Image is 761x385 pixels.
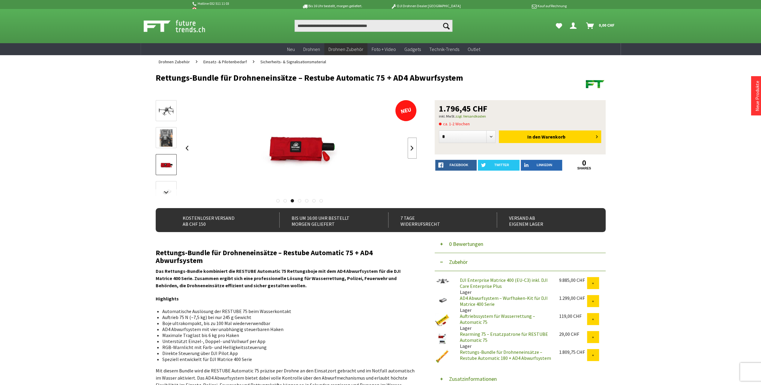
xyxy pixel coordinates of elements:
span: twitter [494,163,509,167]
a: LinkedIn [521,160,562,171]
span: 0,00 CHF [599,20,615,30]
span: Drohnen [303,46,320,52]
span: Warenkorb [541,134,565,140]
img: AD4 Abwurfsystem – Wurfhaken-Kit für DJI Matrice 400 Serie [435,295,450,305]
div: Lager [455,277,554,295]
span: Sicherheits- & Signalisationsmaterial [260,59,326,64]
li: AD4 Abwurfsystem mit vier unabhängig steuerbaren Haken [162,326,412,332]
div: Kostenloser Versand ab CHF 150 [171,213,266,228]
a: facebook [435,160,477,171]
a: Outlet [463,43,484,55]
span: Drohnen Zubehör [159,59,190,64]
span: Technik-Trends [429,46,459,52]
div: Lager [455,295,554,313]
a: Drohnen [299,43,324,55]
a: Einsatz- & Pilotenbedarf [200,55,250,68]
div: 29,00 CHF [559,331,587,337]
span: ca. 1-2 Wochen [439,120,470,127]
div: Lager [455,313,554,331]
li: Maximale Traglast bis 6 kg pro Haken [162,332,412,338]
a: 0 [563,160,605,166]
span: Drohnen Zubehör [328,46,363,52]
img: Rearming 75 – Ersatzpatrone für RESTUBE Automatic 75 [435,331,450,346]
a: Gadgets [400,43,425,55]
a: Dein Konto [568,20,581,32]
a: Sicherheits- & Signalisationsmaterial [257,55,329,68]
span: facebook [450,163,468,167]
a: Technik-Trends [425,43,463,55]
li: Unterstützt Einzel-, Doppel- und Vollwurf per App [162,338,412,344]
img: Auftriebssystem für Wasserrettung – Automatic 75 [435,313,450,328]
p: inkl. MwSt. [439,113,601,120]
span: Foto + Video [372,46,396,52]
img: Futuretrends [585,73,606,94]
span: In den [527,134,541,140]
button: 0 Bewertungen [435,235,606,253]
li: Direkte Steuerung über DJI Pilot App [162,350,412,356]
div: Lager [455,331,554,349]
span: Gadgets [404,46,421,52]
h1: Rettungs-Bundle für Drohneneinsätze – Restube Automatic 75 + AD4 Abwurfsystem [156,73,516,82]
li: Speziell entwickelt für DJI Matrice 400 Serie [162,356,412,362]
a: Drohnen Zubehör [324,43,367,55]
div: Versand ab eigenem Lager [497,213,592,228]
img: DJI Enterprise Matrice 400 (EU-C3) inkl. DJI Care Enterprise Plus [435,277,450,285]
img: Rettungs-Bundle für Drohneneinsätze – Restube Automatic 180 + AD4 Abwurfsystem [435,349,450,364]
div: 1.809,75 CHF [559,349,587,355]
p: Kauf auf Rechnung [473,2,566,10]
a: Drohnen Zubehör [156,55,193,68]
a: twitter [478,160,520,171]
a: Auftriebssystem für Wasserrettung – Automatic 75 [460,313,535,325]
span: Einsatz- & Pilotenbedarf [203,59,247,64]
div: 119,00 CHF [559,313,587,319]
a: Rearming 75 – Ersatzpatrone für RESTUBE Automatic 75 [460,331,548,343]
strong: Highlights [156,296,179,302]
p: Bis 16 Uhr bestellt, morgen geliefert. [285,2,379,10]
a: Neue Produkte [754,81,760,111]
span: LinkedIn [537,163,552,167]
a: Warenkorb [584,20,618,32]
div: 7 Tage Widerrufsrecht [388,213,484,228]
img: Titel anhand dieser ISBN in Citavi-Projekt übernehmen [192,7,197,12]
span: Neu [287,46,295,52]
li: Automatische Auslösung der RESTUBE 75 beim Wasserkontakt [162,308,412,314]
div: 9.885,00 CHF [559,277,587,283]
a: Rettungs-Bundle für Drohneneinsätze – Restube Automatic 180 + AD4 Abwurfsystem [460,349,551,361]
div: Bis um 16:00 Uhr bestellt Morgen geliefert [279,213,375,228]
p: DJI Drohnen Dealer [GEOGRAPHIC_DATA] [379,2,472,10]
img: Vorschau: Rettungs-Bundle für Drohneneinsätze – Restube Automatic 75 + AD4 Abwurfsystem [157,105,175,117]
span: Outlet [468,46,480,52]
h2: Rettungs-Bundle für Drohneneinsätze – Restube Automatic 75 + AD4 Abwurfsystem [156,249,417,264]
a: shares [563,166,605,170]
a: Meine Favoriten [553,20,565,32]
a: zzgl. Versandkosten [455,114,486,118]
strong: Das Rettungs-Bundle kombiniert die RESTUBE Automatic 75 Rettungsboje mit dem AD4 Abwurfsystem für... [156,268,401,288]
button: Suchen [440,20,452,32]
li: Auftrieb 75 N (~7,5 kg) bei nur 245 g Gewicht [162,314,412,320]
div: 1.299,00 CHF [559,295,587,301]
a: AD4 Abwurfsystem – Wurfhaken-Kit für DJI Matrice 400 Serie [460,295,548,307]
span: 1.796,45 CHF [439,104,487,113]
button: Zubehör [435,253,606,271]
li: Boje ultrakompakt, bis zu 100 Mal wiederverwendbar [162,320,412,326]
button: In den Warenkorb [499,130,601,143]
a: Neu [283,43,299,55]
a: DJI Enterprise Matrice 400 (EU-C3) inkl. DJI Care Enterprise Plus [460,277,548,289]
input: Produkt, Marke, Kategorie, EAN, Artikelnummer… [295,20,452,32]
li: RGB-Warnlicht mit Farb- und Helligkeitssteuerung [162,344,412,350]
a: Foto + Video [367,43,400,55]
img: Shop Futuretrends - zur Startseite wechseln [144,19,218,34]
